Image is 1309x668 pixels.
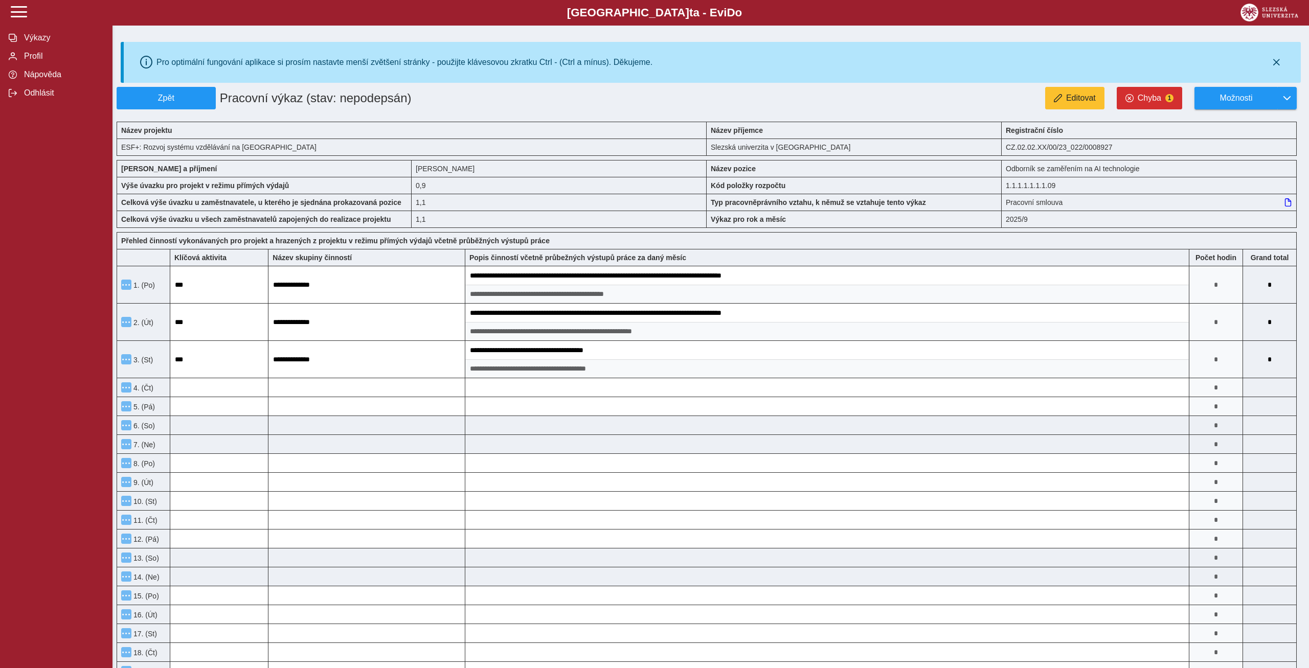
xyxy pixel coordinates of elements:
span: 2. (Út) [131,318,153,327]
b: Název příjemce [711,126,763,134]
span: Možnosti [1203,94,1269,103]
span: Zpět [121,94,211,103]
b: Název projektu [121,126,172,134]
button: Menu [121,439,131,449]
span: 18. (Čt) [131,649,157,657]
b: Typ pracovněprávního vztahu, k němuž se vztahuje tento výkaz [711,198,926,206]
b: Celková výše úvazku u zaměstnavatele, u kterého je sjednána prokazovaná pozice [121,198,401,206]
b: Výkaz pro rok a měsíc [711,215,786,223]
span: 8. (Po) [131,459,155,468]
b: Přehled činností vykonávaných pro projekt a hrazených z projektu v režimu přímých výdajů včetně p... [121,237,550,245]
span: 6. (So) [131,422,155,430]
button: Menu [121,534,131,544]
button: Editovat [1045,87,1104,109]
span: 12. (Pá) [131,535,159,543]
span: 14. (Ne) [131,573,160,581]
span: 7. (Ne) [131,441,155,449]
button: Menu [121,458,131,468]
div: 1.1.1.1.1.1.1.09 [1002,177,1297,194]
b: Celková výše úvazku u všech zaměstnavatelů zapojených do realizace projektu [121,215,391,223]
b: Výše úvazku pro projekt v režimu přímých výdajů [121,181,289,190]
span: t [689,6,693,19]
span: o [735,6,742,19]
button: Menu [121,280,131,290]
button: Menu [121,647,131,657]
button: Menu [121,420,131,430]
span: Chyba [1138,94,1161,103]
div: [PERSON_NAME] [412,160,707,177]
b: Klíčová aktivita [174,254,227,262]
div: CZ.02.02.XX/00/23_022/0008927 [1002,139,1297,156]
button: Menu [121,317,131,327]
img: logo_web_su.png [1240,4,1298,21]
b: Popis činností včetně průbežných výstupů práce za daný měsíc [469,254,686,262]
b: [GEOGRAPHIC_DATA] a - Evi [31,6,1278,19]
span: Výkazy [21,33,104,42]
span: 16. (Út) [131,611,157,619]
div: 1,1 [412,211,707,228]
b: Název skupiny činností [273,254,352,262]
div: ESF+: Rozvoj systému vzdělávání na [GEOGRAPHIC_DATA] [117,139,707,156]
span: 11. (Čt) [131,516,157,524]
div: Odborník se zaměřením na AI technologie [1002,160,1297,177]
button: Zpět [117,87,216,109]
span: 1 [1165,94,1173,102]
span: D [727,6,735,19]
span: 4. (Čt) [131,384,153,392]
b: Počet hodin [1189,254,1243,262]
div: 7,2 h / den. 36 h / týden. [412,177,707,194]
button: Menu [121,628,131,638]
button: Chyba1 [1117,87,1182,109]
div: Slezská univerzita v [GEOGRAPHIC_DATA] [707,139,1002,156]
button: Menu [121,496,131,506]
span: 15. (Po) [131,592,159,600]
button: Menu [121,401,131,411]
span: 9. (Út) [131,478,153,487]
div: 2025/9 [1002,211,1297,228]
b: Registrační číslo [1006,126,1063,134]
button: Menu [121,354,131,364]
b: Název pozice [711,165,756,173]
button: Menu [121,382,131,393]
span: 3. (St) [131,356,153,364]
span: Editovat [1066,94,1096,103]
button: Menu [121,609,131,619]
h1: Pracovní výkaz (stav: nepodepsán) [216,87,612,109]
span: 1. (Po) [131,281,155,289]
div: 1,1 [412,194,707,211]
button: Menu [121,571,131,582]
span: Profil [21,52,104,61]
b: Kód položky rozpočtu [711,181,785,190]
span: Nápověda [21,70,104,79]
b: [PERSON_NAME] a příjmení [121,165,217,173]
span: 17. (St) [131,630,157,638]
span: 5. (Pá) [131,403,155,411]
button: Menu [121,552,131,563]
div: Pro optimální fungování aplikace si prosím nastavte menší zvětšení stránky - použijte klávesovou ... [156,58,652,67]
button: Menu [121,515,131,525]
button: Menu [121,590,131,601]
button: Možnosti [1194,87,1277,109]
span: 10. (St) [131,497,157,505]
div: Pracovní smlouva [1002,194,1297,211]
b: Suma za den přes všechny výkazy [1243,254,1296,262]
button: Menu [121,477,131,487]
span: Odhlásit [21,88,104,98]
span: 13. (So) [131,554,159,562]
